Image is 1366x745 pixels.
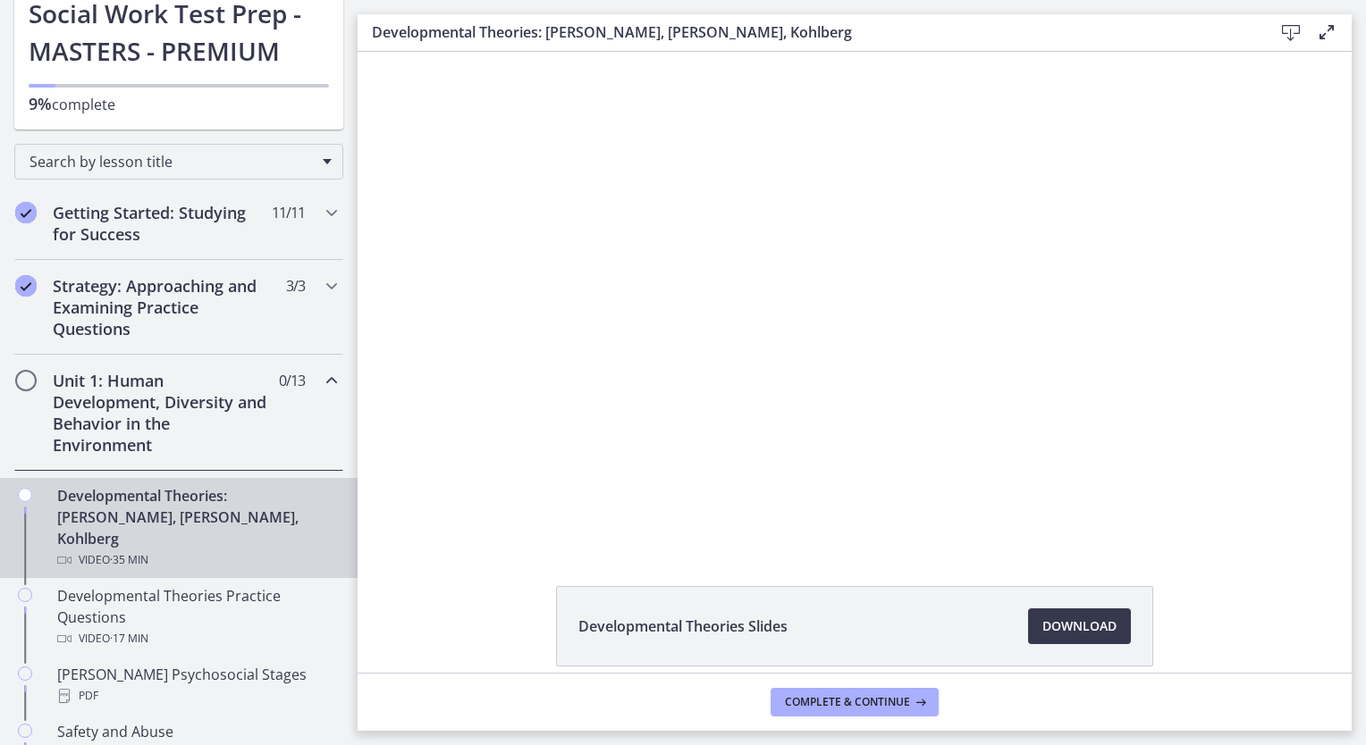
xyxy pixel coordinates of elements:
[53,275,271,339] h2: Strategy: Approaching and Examining Practice Questions
[578,615,788,637] span: Developmental Theories Slides
[14,144,343,180] div: Search by lesson title
[57,685,336,707] div: PDF
[53,202,271,245] h2: Getting Started: Studying for Success
[1042,615,1117,637] span: Download
[15,202,37,223] i: Completed
[372,21,1244,43] h3: Developmental Theories: [PERSON_NAME], [PERSON_NAME], Kohlberg
[29,93,329,115] p: complete
[272,202,305,223] span: 11 / 11
[29,93,52,114] span: 9%
[57,549,336,571] div: Video
[358,52,1352,545] iframe: Video Lesson
[771,688,939,716] button: Complete & continue
[1028,608,1131,644] a: Download
[785,695,910,709] span: Complete & continue
[279,370,305,391] span: 0 / 13
[57,628,336,649] div: Video
[110,549,148,571] span: · 35 min
[57,585,336,649] div: Developmental Theories Practice Questions
[30,152,314,172] span: Search by lesson title
[286,275,305,297] span: 3 / 3
[110,628,148,649] span: · 17 min
[57,485,336,571] div: Developmental Theories: [PERSON_NAME], [PERSON_NAME], Kohlberg
[15,275,37,297] i: Completed
[57,664,336,707] div: [PERSON_NAME] Psychosocial Stages
[53,370,271,456] h2: Unit 1: Human Development, Diversity and Behavior in the Environment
